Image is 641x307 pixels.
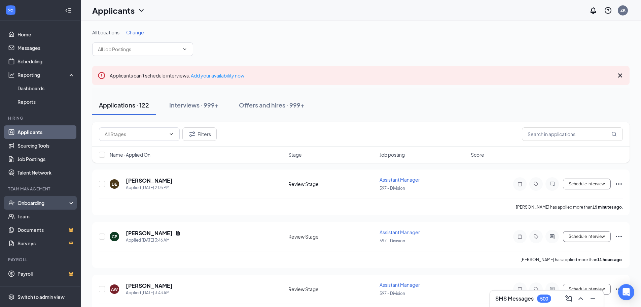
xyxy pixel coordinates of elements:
[182,127,217,141] button: Filter Filters
[65,7,72,14] svg: Collapse
[182,47,187,52] svg: ChevronDown
[565,295,573,303] svg: ComposeMessage
[611,131,617,137] svg: MagnifyingGlass
[597,257,622,262] b: 11 hours ago
[532,234,540,239] svg: Tag
[17,55,75,68] a: Scheduling
[175,231,181,236] svg: Document
[380,238,405,243] span: 597 - Division
[8,115,74,121] div: Hiring
[126,289,173,296] div: Applied [DATE] 3:43 AM
[126,184,173,191] div: Applied [DATE] 2:05 PM
[17,41,75,55] a: Messages
[587,293,598,304] button: Minimize
[17,223,75,237] a: DocumentsCrown
[17,199,69,206] div: Onboarding
[532,181,540,187] svg: Tag
[495,295,534,302] h3: SMS Messages
[380,151,405,158] span: Job posting
[563,293,574,304] button: ComposeMessage
[589,6,597,14] svg: Notifications
[126,177,173,184] h5: [PERSON_NAME]
[17,28,75,41] a: Home
[191,72,244,79] a: Add your availability now
[8,186,74,192] div: Team Management
[516,181,524,187] svg: Note
[8,199,15,206] svg: UserCheck
[615,233,623,241] svg: Ellipses
[17,152,75,166] a: Job Postings
[548,286,556,292] svg: ActiveChat
[589,295,597,303] svg: Minimize
[521,257,623,263] p: [PERSON_NAME] has applied more than .
[380,177,420,183] span: Assistant Manager
[620,7,626,13] div: ZK
[516,286,524,292] svg: Note
[99,101,149,109] div: Applications · 122
[380,229,420,235] span: Assistant Manager
[548,234,556,239] svg: ActiveChat
[17,139,75,152] a: Sourcing Tools
[110,72,244,79] span: Applicants can't schedule interviews.
[239,101,305,109] div: Offers and hires · 999+
[563,179,611,189] button: Schedule Interview
[17,125,75,139] a: Applicants
[532,286,540,292] svg: Tag
[126,29,144,35] span: Change
[111,286,118,292] div: AW
[288,181,376,187] div: Review Stage
[17,267,75,280] a: PayrollCrown
[92,29,119,35] span: All Locations
[169,101,219,109] div: Interviews · 999+
[126,229,173,237] h5: [PERSON_NAME]
[563,284,611,295] button: Schedule Interview
[98,71,106,80] svg: Error
[112,234,117,240] div: CP
[471,151,484,158] span: Score
[380,282,420,288] span: Assistant Manager
[98,45,179,53] input: All Job Postings
[563,231,611,242] button: Schedule Interview
[7,7,14,13] svg: WorkstreamLogo
[616,71,624,80] svg: Cross
[516,204,623,210] p: [PERSON_NAME] has applied more than .
[540,296,548,302] div: 500
[17,71,75,78] div: Reporting
[548,181,556,187] svg: ActiveChat
[17,95,75,109] a: Reports
[593,205,622,210] b: 15 minutes ago
[126,282,173,289] h5: [PERSON_NAME]
[169,131,174,137] svg: ChevronDown
[17,166,75,179] a: Talent Network
[188,130,196,138] svg: Filter
[577,295,585,303] svg: ChevronUp
[575,293,586,304] button: ChevronUp
[380,291,405,296] span: 597 - Division
[137,6,145,14] svg: ChevronDown
[604,6,612,14] svg: QuestionInfo
[17,237,75,250] a: SurveysCrown
[105,130,166,138] input: All Stages
[112,181,117,187] div: DE
[92,5,135,16] h1: Applicants
[522,127,623,141] input: Search in applications
[618,284,634,300] div: Open Intercom Messenger
[17,210,75,223] a: Team
[8,257,74,263] div: Payroll
[8,71,15,78] svg: Analysis
[126,237,181,244] div: Applied [DATE] 3:46 AM
[288,286,376,293] div: Review Stage
[516,234,524,239] svg: Note
[17,82,75,95] a: Dashboards
[110,151,150,158] span: Name · Applied On
[380,186,405,191] span: 597 - Division
[17,294,65,300] div: Switch to admin view
[8,294,15,300] svg: Settings
[288,151,302,158] span: Stage
[615,180,623,188] svg: Ellipses
[615,285,623,293] svg: Ellipses
[288,233,376,240] div: Review Stage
